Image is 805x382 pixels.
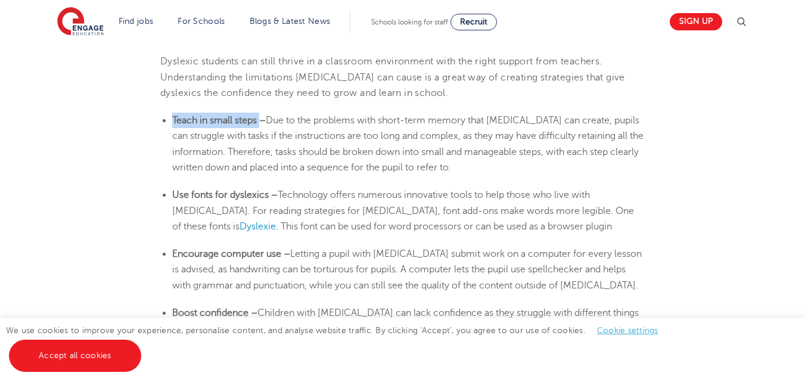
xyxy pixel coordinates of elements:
[460,17,487,26] span: Recruit
[178,17,225,26] a: For Schools
[284,249,290,259] b: –
[670,13,722,30] a: Sign up
[371,18,448,26] span: Schools looking for staff
[597,326,658,335] a: Cookie settings
[172,249,281,259] b: Encourage computer use
[172,249,642,291] span: Letting a pupil with [MEDICAL_DATA] submit work on a computer for every lesson is advised, as han...
[172,115,644,173] span: Due to the problems with short-term memory that [MEDICAL_DATA] can create, pupils can struggle wi...
[119,17,154,26] a: Find jobs
[9,340,141,372] a: Accept all cookies
[276,221,612,232] span: . This font can be used for word processors or can be used as a browser plugin
[240,221,276,232] a: Dyslexie
[172,115,266,126] b: Teach in small steps –
[172,190,278,200] b: Use fonts for dyslexics –
[172,190,634,232] span: Technology offers numerous innovative tools to help those who live with [MEDICAL_DATA]. For readi...
[6,326,670,360] span: We use cookies to improve your experience, personalise content, and analyse website traffic. By c...
[57,7,104,37] img: Engage Education
[450,14,497,30] a: Recruit
[250,17,331,26] a: Blogs & Latest News
[172,308,257,318] b: Boost confidence –
[160,56,625,98] span: Dyslexic students can still thrive in a classroom environment with the right support from teacher...
[172,308,639,350] span: Children with [MEDICAL_DATA] can lack confidence as they struggle with different things from othe...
